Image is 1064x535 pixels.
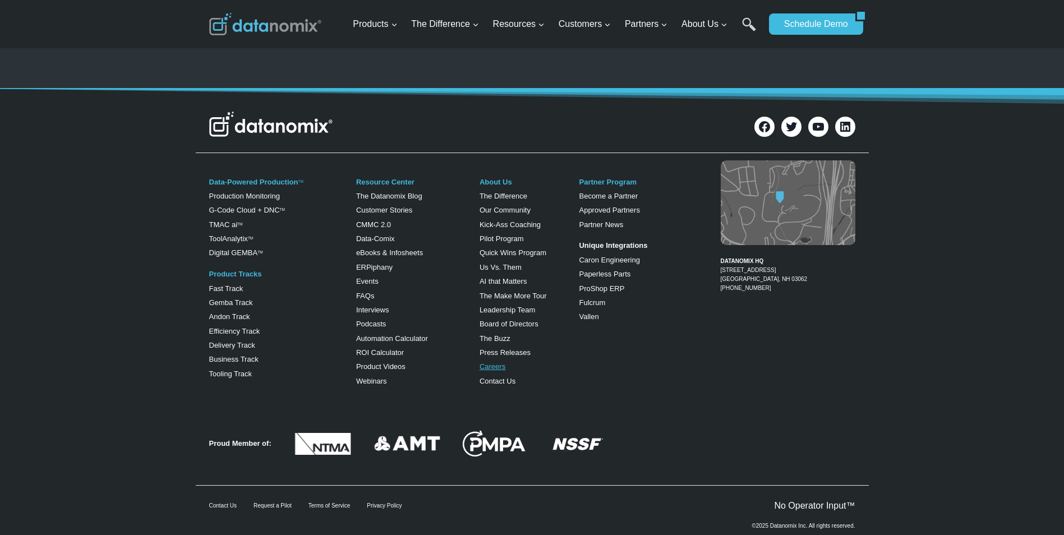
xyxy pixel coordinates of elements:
a: Andon Track [209,312,250,321]
a: Contact Us [209,502,237,509]
a: Vallen [579,312,598,321]
span: Products [353,17,397,31]
figcaption: [PHONE_NUMBER] [721,248,855,293]
a: Search [742,17,756,43]
a: TM [298,179,303,183]
a: About Us [480,178,512,186]
a: Data-Comix [356,234,395,243]
a: Production Monitoring [209,192,280,200]
a: The Make More Tour [480,292,547,300]
sup: TM [237,222,242,226]
a: Request a Pilot [254,502,292,509]
p: ©2025 Datanomix Inc. All rights reserved. [752,523,855,529]
a: Efficiency Track [209,327,260,335]
nav: Primary Navigation [348,6,763,43]
strong: DATANOMIX HQ [721,258,764,264]
a: Quick Wins Program [480,248,546,257]
a: TM [248,236,253,240]
a: The Difference [480,192,527,200]
img: Datanomix Logo [209,112,333,136]
a: Press Releases [480,348,531,357]
a: Events [356,277,379,285]
a: Contact Us [480,377,515,385]
a: The Buzz [480,334,510,343]
a: G-Code Cloud + DNCTM [209,206,285,214]
span: Resources [493,17,545,31]
span: About Us [681,17,727,31]
a: Business Track [209,355,259,363]
a: Data-Powered Production [209,178,298,186]
a: Interviews [356,306,389,314]
a: Leadership Team [480,306,536,314]
a: Fast Track [209,284,243,293]
a: ROI Calculator [356,348,404,357]
a: Schedule Demo [769,13,855,35]
a: Digital GEMBATM [209,248,263,257]
a: Paperless Parts [579,270,630,278]
sup: TM [257,250,262,254]
a: Product Videos [356,362,406,371]
a: Become a Partner [579,192,638,200]
a: Fulcrum [579,298,605,307]
a: Privacy Policy [367,502,402,509]
a: Approved Partners [579,206,639,214]
a: TMAC aiTM [209,220,243,229]
a: Terms of Service [308,502,350,509]
a: ProShop ERP [579,284,624,293]
strong: Unique Integrations [579,241,647,250]
a: ToolAnalytix [209,234,248,243]
a: Partner News [579,220,623,229]
a: ERPiphany [356,263,393,271]
a: Tooling Track [209,370,252,378]
a: AI that Matters [480,277,527,285]
a: Podcasts [356,320,386,328]
a: Resource Center [356,178,414,186]
span: Partners [625,17,667,31]
a: The Datanomix Blog [356,192,422,200]
a: Us Vs. Them [480,263,522,271]
strong: Proud Member of: [209,439,271,448]
a: Pilot Program [480,234,524,243]
img: Datanomix [209,13,321,35]
span: Customers [559,17,611,31]
a: Partner Program [579,178,637,186]
sup: TM [280,207,285,211]
a: Webinars [356,377,387,385]
a: [STREET_ADDRESS][GEOGRAPHIC_DATA], NH 03062 [721,267,808,282]
a: Gemba Track [209,298,253,307]
span: The Difference [411,17,479,31]
a: Product Tracks [209,270,262,278]
a: Our Community [480,206,531,214]
a: FAQs [356,292,375,300]
a: Careers [480,362,505,371]
img: Datanomix map image [721,160,855,245]
a: eBooks & Infosheets [356,248,423,257]
a: Delivery Track [209,341,255,349]
a: Automation Calculator [356,334,428,343]
a: CMMC 2.0 [356,220,391,229]
a: Board of Directors [480,320,538,328]
a: Caron Engineering [579,256,639,264]
a: Kick-Ass Coaching [480,220,541,229]
a: Customer Stories [356,206,412,214]
a: No Operator Input™ [774,501,855,510]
